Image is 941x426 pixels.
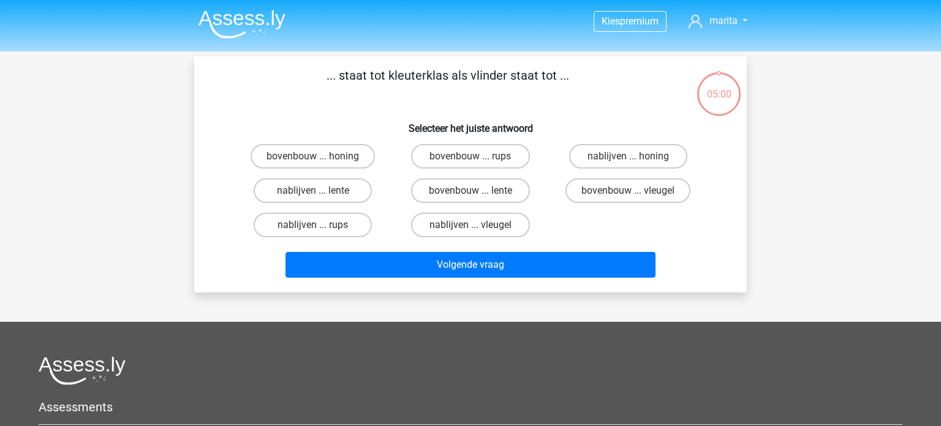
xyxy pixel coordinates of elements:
[39,356,126,385] img: Assessly logo
[602,15,620,27] span: Kies
[684,13,752,28] a: marita
[285,252,656,278] button: Volgende vraag
[565,178,690,203] label: bovenbouw ... vleugel
[709,15,738,26] span: marita
[594,13,666,29] a: Kiespremium
[214,113,727,134] h6: Selecteer het juiste antwoord
[411,178,529,203] label: bovenbouw ... lente
[620,15,659,27] span: premium
[411,144,529,169] label: bovenbouw ... rups
[411,213,529,237] label: nablijven ... vleugel
[198,10,285,39] img: Assessly
[251,144,375,169] label: bovenbouw ... honing
[696,71,742,102] div: 05:00
[254,178,372,203] label: nablijven ... lente
[569,144,687,169] label: nablijven ... honing
[39,400,902,414] h5: Assessments
[254,213,372,237] label: nablijven ... rups
[214,66,681,103] p: ... staat tot kleuterklas als vlinder staat tot ...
